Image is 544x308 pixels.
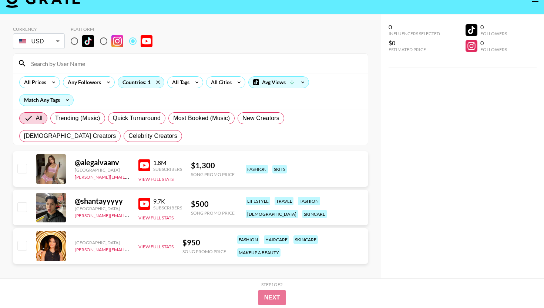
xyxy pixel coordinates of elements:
img: TikTok [82,35,94,47]
img: Instagram [111,35,123,47]
div: makeup & beauty [237,248,281,257]
div: $ 500 [191,199,235,209]
div: lifestyle [246,197,270,205]
div: Any Followers [63,77,103,88]
div: USD [14,35,63,48]
div: Currency [13,26,65,32]
div: Song Promo Price [182,249,226,254]
div: Followers [480,31,507,36]
div: skincare [293,235,318,244]
div: travel [275,197,293,205]
div: Subscribers [153,205,182,211]
div: skits [272,165,287,173]
div: Influencers Selected [389,31,440,36]
div: 0 [480,23,507,31]
div: fashion [246,165,268,173]
a: [PERSON_NAME][EMAIL_ADDRESS][DOMAIN_NAME] [75,173,184,180]
span: All [36,114,43,123]
div: [GEOGRAPHIC_DATA] [75,240,130,245]
div: Song Promo Price [191,172,235,177]
button: View Full Stats [138,215,174,221]
button: View Full Stats [138,244,174,249]
div: 0 [389,23,440,31]
div: Match Any Tags [20,95,73,106]
div: $ 1,300 [191,161,235,170]
div: haircare [264,235,289,244]
div: 0 [480,39,507,47]
span: Celebrity Creators [128,132,177,140]
div: Subscribers [153,166,182,172]
button: View Full Stats [138,176,174,182]
button: Next [258,290,286,305]
div: fashion [237,235,259,244]
div: @ shantayyyyy [75,196,130,206]
img: YouTube [141,35,152,47]
div: Avg Views [249,77,309,88]
img: YouTube [138,159,150,171]
div: $0 [389,39,440,47]
div: $ 950 [182,238,226,247]
div: Platform [71,26,158,32]
span: [DEMOGRAPHIC_DATA] Creators [24,132,116,140]
span: Trending (Music) [55,114,100,123]
div: [GEOGRAPHIC_DATA] [75,167,130,173]
div: Countries: 1 [118,77,164,88]
span: New Creators [242,114,279,123]
div: skincare [302,210,327,218]
div: [GEOGRAPHIC_DATA] [75,206,130,211]
div: 9.7K [153,198,182,205]
img: YouTube [138,198,150,210]
div: @ alegalvaanv [75,158,130,167]
div: All Prices [20,77,48,88]
div: [DEMOGRAPHIC_DATA] [246,210,298,218]
span: Quick Turnaround [113,114,161,123]
input: Search by User Name [27,57,363,69]
div: Followers [480,47,507,52]
div: All Cities [206,77,233,88]
div: Estimated Price [389,47,440,52]
div: Step 1 of 2 [261,282,283,287]
span: Most Booked (Music) [173,114,230,123]
div: 1.8M [153,159,182,166]
div: Song Promo Price [191,210,235,216]
div: fashion [298,197,320,205]
div: All Tags [168,77,191,88]
a: [PERSON_NAME][EMAIL_ADDRESS][DOMAIN_NAME] [75,211,184,218]
a: [PERSON_NAME][EMAIL_ADDRESS][DOMAIN_NAME] [75,245,184,252]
